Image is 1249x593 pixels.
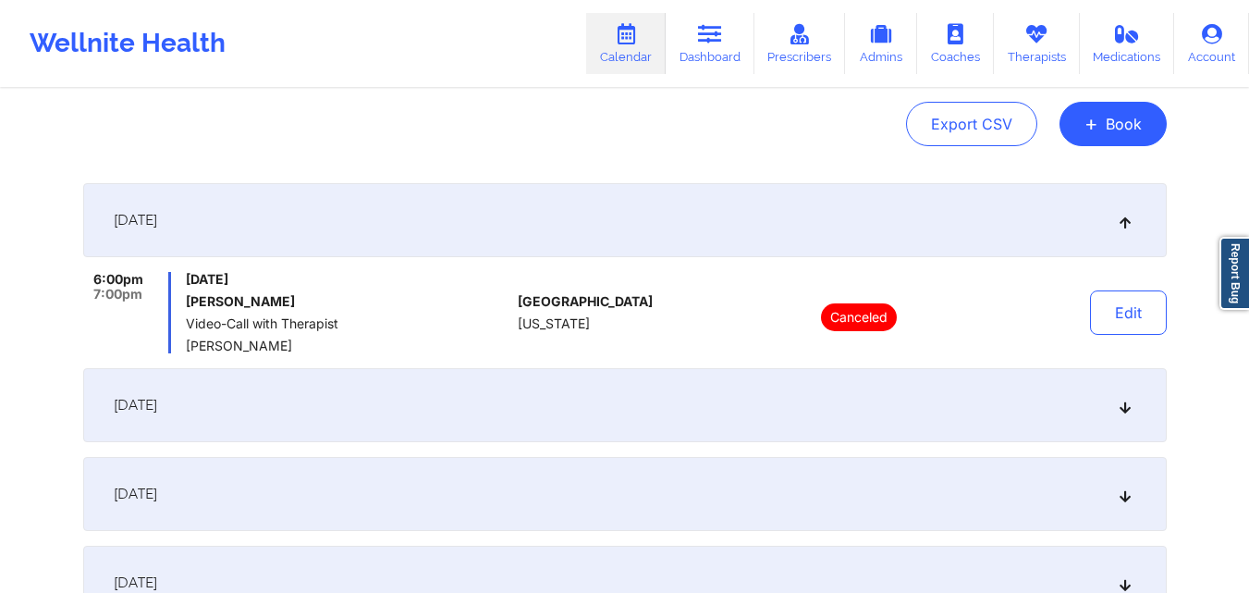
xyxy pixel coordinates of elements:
button: +Book [1059,102,1167,146]
span: [DATE] [114,211,157,229]
button: Edit [1090,290,1167,335]
span: [DATE] [114,396,157,414]
button: Export CSV [906,102,1037,146]
a: Coaches [917,13,994,74]
span: [US_STATE] [518,316,590,331]
p: Canceled [821,303,897,331]
span: + [1084,118,1098,129]
span: [PERSON_NAME] [186,339,510,353]
span: 7:00pm [93,287,142,302]
span: [DATE] [114,485,157,503]
span: [GEOGRAPHIC_DATA] [518,294,653,309]
span: [DATE] [186,272,510,287]
a: Medications [1080,13,1175,74]
span: [DATE] [114,574,157,592]
a: Account [1174,13,1249,74]
h6: [PERSON_NAME] [186,294,510,309]
a: Calendar [586,13,666,74]
a: Dashboard [666,13,754,74]
span: 6:00pm [93,272,143,287]
span: Video-Call with Therapist [186,316,510,331]
a: Therapists [994,13,1080,74]
a: Prescribers [754,13,846,74]
a: Admins [845,13,917,74]
a: Report Bug [1219,237,1249,310]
